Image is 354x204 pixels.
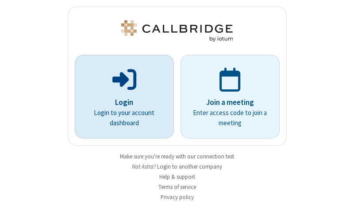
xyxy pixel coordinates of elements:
a: Make sure you're ready with our connection test [120,153,234,160]
p: Login [87,97,162,108]
a: Join a meetingEnter access code to join a meeting [181,55,280,139]
p: Enter access code to join a meeting [193,108,267,128]
button: Login to another company [157,162,222,171]
a: Help & support [159,173,195,181]
a: Privacy policy [161,193,194,201]
button: LoginLogin to your account dashboard [75,55,174,139]
p: Login to your account dashboard [87,108,162,128]
li: Not Astra? [68,162,287,171]
a: Terms of service [158,183,196,191]
img: Astra [119,20,235,42]
p: Join a meeting [193,97,267,108]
